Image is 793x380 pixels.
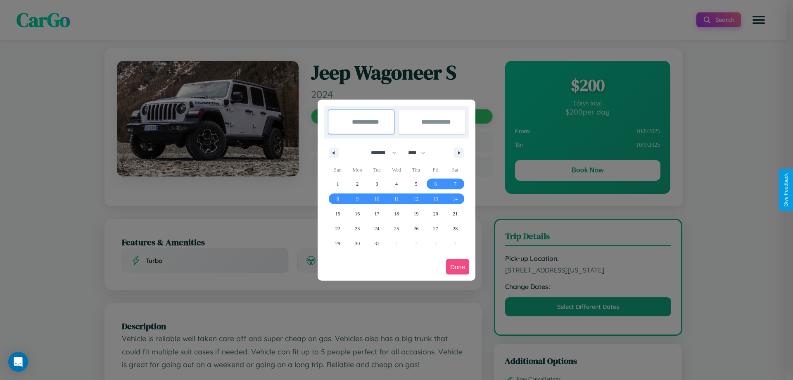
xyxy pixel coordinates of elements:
[413,206,418,221] span: 19
[367,206,387,221] button: 17
[375,236,380,251] span: 31
[433,191,438,206] span: 13
[367,163,387,177] span: Tue
[347,177,367,191] button: 2
[446,163,465,177] span: Sat
[328,177,347,191] button: 1
[8,352,28,372] div: Open Intercom Messenger
[328,191,347,206] button: 8
[337,177,339,191] span: 1
[446,191,465,206] button: 14
[367,221,387,236] button: 24
[387,221,406,236] button: 25
[453,221,458,236] span: 28
[387,163,406,177] span: Wed
[426,177,445,191] button: 6
[376,177,378,191] span: 3
[446,221,465,236] button: 28
[454,177,456,191] span: 7
[328,221,347,236] button: 22
[406,206,426,221] button: 19
[335,236,340,251] span: 29
[328,236,347,251] button: 29
[347,236,367,251] button: 30
[394,206,399,221] span: 18
[375,221,380,236] span: 24
[387,177,406,191] button: 4
[406,221,426,236] button: 26
[413,221,418,236] span: 26
[453,206,458,221] span: 21
[367,236,387,251] button: 31
[356,191,359,206] span: 9
[434,177,437,191] span: 6
[426,191,445,206] button: 13
[415,177,417,191] span: 5
[394,221,399,236] span: 25
[367,191,387,206] button: 10
[394,191,399,206] span: 11
[375,191,380,206] span: 10
[406,163,426,177] span: Thu
[433,221,438,236] span: 27
[433,206,438,221] span: 20
[446,177,465,191] button: 7
[328,206,347,221] button: 15
[356,177,359,191] span: 2
[446,259,469,275] button: Done
[413,191,418,206] span: 12
[355,236,360,251] span: 30
[367,177,387,191] button: 3
[387,206,406,221] button: 18
[347,206,367,221] button: 16
[337,191,339,206] span: 8
[347,163,367,177] span: Mon
[375,206,380,221] span: 17
[453,191,458,206] span: 14
[426,221,445,236] button: 27
[387,191,406,206] button: 11
[355,221,360,236] span: 23
[328,163,347,177] span: Sun
[446,206,465,221] button: 21
[347,191,367,206] button: 9
[335,206,340,221] span: 15
[426,163,445,177] span: Fri
[783,173,789,207] div: Give Feedback
[426,206,445,221] button: 20
[406,191,426,206] button: 12
[395,177,398,191] span: 4
[335,221,340,236] span: 22
[347,221,367,236] button: 23
[355,206,360,221] span: 16
[406,177,426,191] button: 5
